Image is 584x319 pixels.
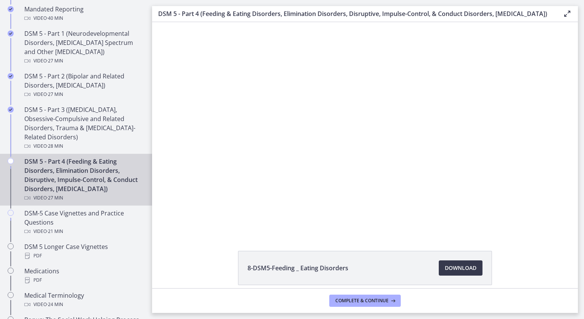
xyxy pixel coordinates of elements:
span: · 27 min [47,90,63,99]
div: Video [24,14,143,23]
div: PDF [24,276,143,285]
i: Completed [8,73,14,79]
div: Video [24,193,143,203]
span: 8-DSM5-Feeding _ Eating Disorders [248,263,348,273]
div: Video [24,56,143,65]
div: Medications [24,266,143,285]
iframe: Video Lesson [152,22,578,233]
div: Video [24,142,143,151]
span: · 27 min [47,56,63,65]
div: Medical Terminology [24,291,143,309]
i: Completed [8,6,14,12]
a: Download [439,260,482,276]
div: Video [24,90,143,99]
span: Complete & continue [335,298,389,304]
div: DSM 5 - Part 2 (Bipolar and Related Disorders, [MEDICAL_DATA]) [24,72,143,99]
div: DSM-5 Case Vignettes and Practice Questions [24,209,143,236]
div: DSM 5 - Part 3 ([MEDICAL_DATA], Obsessive-Compulsive and Related Disorders, Trauma & [MEDICAL_DAT... [24,105,143,151]
div: DSM 5 - Part 1 (Neurodevelopmental Disorders, [MEDICAL_DATA] Spectrum and Other [MEDICAL_DATA]) [24,29,143,65]
span: Download [445,263,476,273]
div: DSM 5 - Part 4 (Feeding & Eating Disorders, Elimination Disorders, Disruptive, Impulse-Control, &... [24,157,143,203]
i: Completed [8,30,14,37]
span: · 21 min [47,227,63,236]
span: · 24 min [47,300,63,309]
button: Complete & continue [329,295,401,307]
div: Video [24,300,143,309]
div: Video [24,227,143,236]
span: · 27 min [47,193,63,203]
div: Mandated Reporting [24,5,143,23]
div: PDF [24,251,143,260]
span: · 40 min [47,14,63,23]
div: DSM 5 Longer Case Vignettes [24,242,143,260]
span: · 28 min [47,142,63,151]
h3: DSM 5 - Part 4 (Feeding & Eating Disorders, Elimination Disorders, Disruptive, Impulse-Control, &... [158,9,551,18]
i: Completed [8,107,14,113]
